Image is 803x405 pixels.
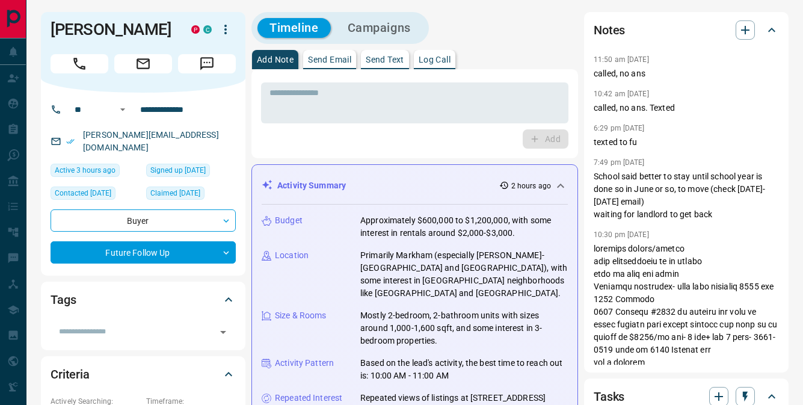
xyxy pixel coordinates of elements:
h2: Criteria [51,365,90,384]
p: 10:42 am [DATE] [594,90,649,98]
button: Open [215,324,232,341]
p: Mostly 2-bedroom, 2-bathroom units with sizes around 1,000-1,600 sqft, and some interest in 3-bed... [360,309,568,347]
div: Buyer [51,209,236,232]
p: Location [275,249,309,262]
span: Claimed [DATE] [150,187,200,199]
p: Activity Summary [277,179,346,192]
p: Based on the lead's activity, the best time to reach out is: 10:00 AM - 11:00 AM [360,357,568,382]
p: 11:50 am [DATE] [594,55,649,64]
div: Activity Summary2 hours ago [262,175,568,197]
p: texted to fu [594,136,779,149]
div: Future Follow Up [51,241,236,264]
h2: Tags [51,290,76,309]
a: [PERSON_NAME][EMAIL_ADDRESS][DOMAIN_NAME] [83,130,219,152]
span: Call [51,54,108,73]
div: Criteria [51,360,236,389]
span: Contacted [DATE] [55,187,111,199]
p: Activity Pattern [275,357,334,369]
p: Repeated Interest [275,392,342,404]
p: called, no ans [594,67,779,80]
div: condos.ca [203,25,212,34]
span: Signed up [DATE] [150,164,206,176]
p: 6:29 pm [DATE] [594,124,645,132]
span: Active 3 hours ago [55,164,115,176]
p: Send Email [308,55,351,64]
p: 2 hours ago [511,181,551,191]
div: Fri Nov 15 2024 [146,187,236,203]
svg: Email Verified [66,137,75,146]
p: Approximately $600,000 to $1,200,000, with some interest in rentals around $2,000-$3,000. [360,214,568,240]
button: Campaigns [336,18,423,38]
p: called, no ans. Texted [594,102,779,114]
p: School said better to stay until school year is done so in June or so, to move (check [DATE]-[DAT... [594,170,779,221]
p: Log Call [419,55,451,64]
span: Email [114,54,172,73]
div: Tags [51,285,236,314]
p: Budget [275,214,303,227]
h1: [PERSON_NAME] [51,20,173,39]
p: Add Note [257,55,294,64]
p: Primarily Markham (especially [PERSON_NAME]-[GEOGRAPHIC_DATA] and [GEOGRAPHIC_DATA]), with some i... [360,249,568,300]
span: Message [178,54,236,73]
div: Sun Sep 07 2025 [51,187,140,203]
div: Notes [594,16,779,45]
p: 10:30 pm [DATE] [594,230,649,239]
p: Send Text [366,55,404,64]
div: Tue May 21 2024 [146,164,236,181]
div: Tue Sep 16 2025 [51,164,140,181]
p: Size & Rooms [275,309,327,322]
p: 7:49 pm [DATE] [594,158,645,167]
div: property.ca [191,25,200,34]
button: Timeline [257,18,331,38]
h2: Notes [594,20,625,40]
button: Open [115,102,130,117]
